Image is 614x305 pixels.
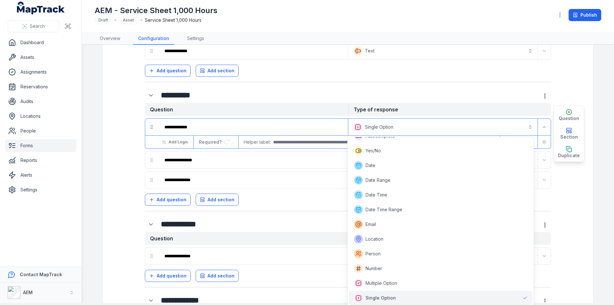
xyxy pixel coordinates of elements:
span: Date Time [366,192,387,198]
span: Duplicate [558,152,580,159]
span: Question [559,115,579,122]
span: Person [366,251,381,257]
span: Number [366,265,382,272]
button: Add Logic [158,137,192,148]
span: Date [366,162,375,169]
span: Email [366,221,376,228]
span: Add Logic [169,140,188,145]
button: Question [554,106,584,124]
span: Section [560,134,578,140]
span: Yes/No [366,148,381,154]
span: Required? [199,139,224,145]
input: :r7b:-form-item-label [224,140,233,145]
span: Location [366,236,383,242]
span: Date Range [366,177,390,183]
button: Section [554,124,584,143]
button: Single Option [350,120,536,134]
span: Single Option [366,295,396,301]
span: Multiple Option [366,280,397,286]
button: Duplicate [554,143,584,162]
span: Helper label: [244,139,271,145]
span: Date Time Range [366,206,402,213]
